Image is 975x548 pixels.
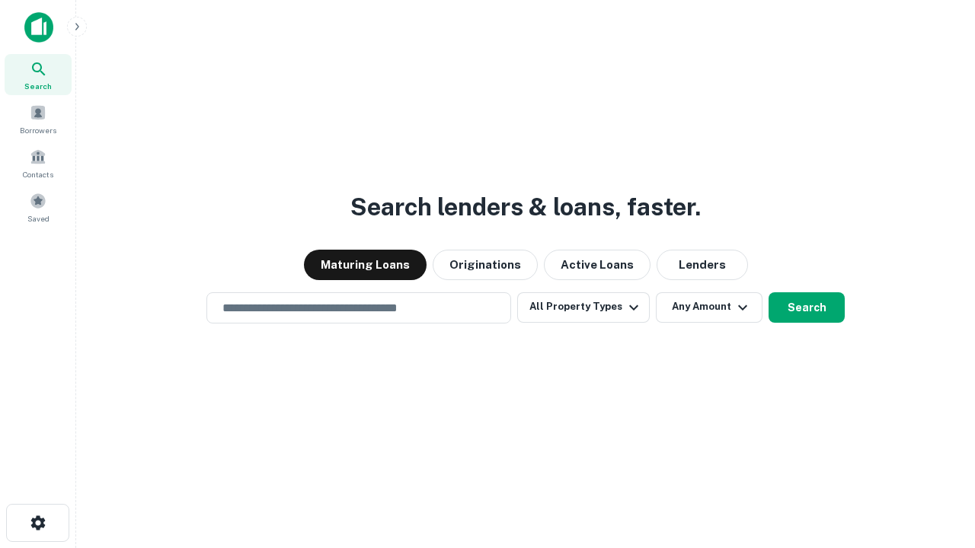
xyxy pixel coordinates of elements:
[5,54,72,95] a: Search
[5,186,72,228] a: Saved
[544,250,651,280] button: Active Loans
[350,189,701,225] h3: Search lenders & loans, faster.
[517,292,650,323] button: All Property Types
[24,80,52,92] span: Search
[23,168,53,180] span: Contacts
[20,124,56,136] span: Borrowers
[899,426,975,499] iframe: Chat Widget
[5,98,72,139] a: Borrowers
[433,250,538,280] button: Originations
[656,292,762,323] button: Any Amount
[769,292,845,323] button: Search
[27,212,50,225] span: Saved
[5,142,72,183] a: Contacts
[304,250,427,280] button: Maturing Loans
[24,12,53,43] img: capitalize-icon.png
[657,250,748,280] button: Lenders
